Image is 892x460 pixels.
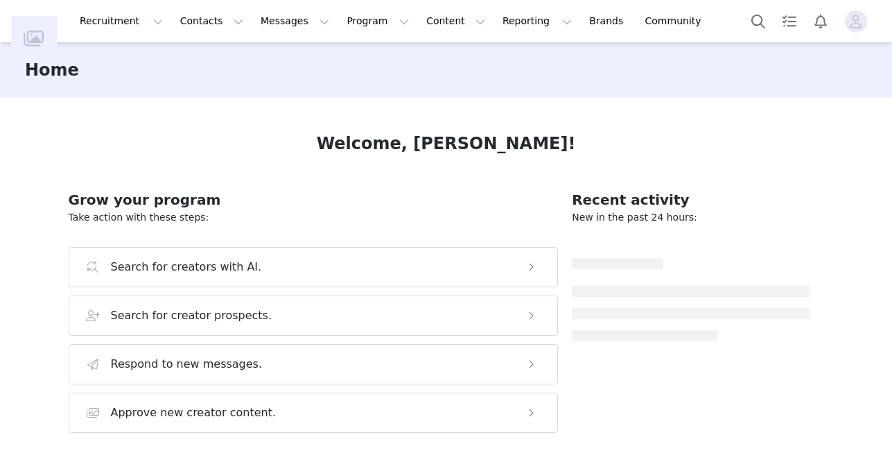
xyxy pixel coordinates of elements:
[317,131,576,156] h1: Welcome, [PERSON_NAME]!
[572,210,810,225] p: New in the past 24 hours:
[252,6,338,37] button: Messages
[69,296,559,336] button: Search for creator prospects.
[581,6,636,37] a: Brands
[69,210,559,225] p: Take action with these steps:
[172,6,252,37] button: Contacts
[572,189,810,210] h2: Recent activity
[111,404,277,421] h3: Approve new creator content.
[637,6,716,37] a: Community
[837,10,881,33] button: Profile
[111,356,263,373] h3: Respond to new messages.
[69,344,559,384] button: Respond to new messages.
[111,307,272,324] h3: Search for creator prospects.
[805,6,836,37] button: Notifications
[69,247,559,287] button: Search for creators with AI.
[25,58,79,83] h3: Home
[774,6,805,37] a: Tasks
[494,6,580,37] button: Reporting
[849,10,862,33] div: avatar
[71,6,171,37] button: Recruitment
[111,259,262,275] h3: Search for creators with AI.
[69,393,559,433] button: Approve new creator content.
[69,189,559,210] h2: Grow your program
[418,6,493,37] button: Content
[743,6,773,37] button: Search
[338,6,417,37] button: Program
